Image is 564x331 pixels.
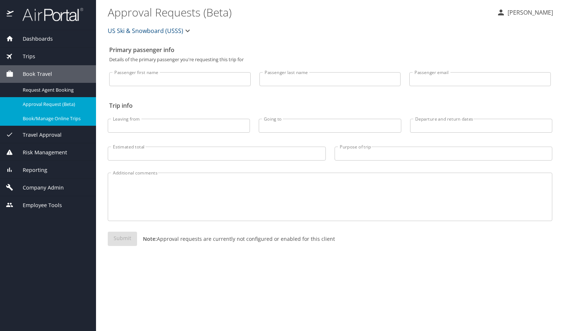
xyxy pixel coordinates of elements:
[14,201,62,209] span: Employee Tools
[7,7,14,22] img: icon-airportal.png
[14,52,35,60] span: Trips
[14,35,53,43] span: Dashboards
[14,166,47,174] span: Reporting
[109,57,551,62] p: Details of the primary passenger you're requesting this trip for
[23,87,87,93] span: Request Agent Booking
[109,44,551,56] h2: Primary passenger info
[494,6,556,19] button: [PERSON_NAME]
[108,1,491,23] h1: Approval Requests (Beta)
[14,7,83,22] img: airportal-logo.png
[137,235,335,243] p: Approval requests are currently not configured or enabled for this client
[14,70,52,78] span: Book Travel
[505,8,553,17] p: [PERSON_NAME]
[109,100,551,111] h2: Trip info
[105,23,195,38] button: US Ski & Snowboard (USSS)
[14,131,62,139] span: Travel Approval
[14,148,67,157] span: Risk Management
[23,115,87,122] span: Book/Manage Online Trips
[108,26,183,36] span: US Ski & Snowboard (USSS)
[23,101,87,108] span: Approval Request (Beta)
[14,184,64,192] span: Company Admin
[143,235,157,242] strong: Note:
